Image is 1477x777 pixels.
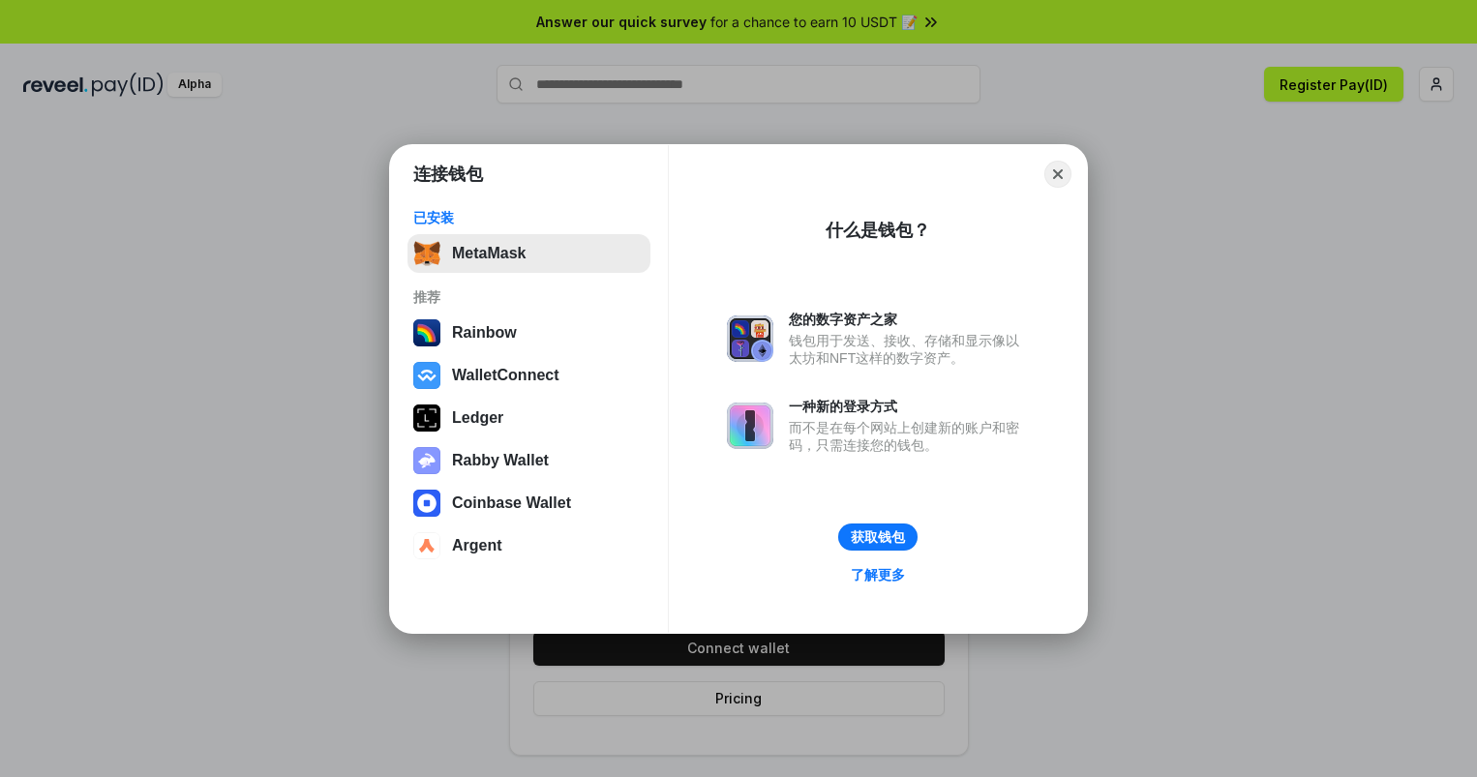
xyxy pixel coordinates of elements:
a: 了解更多 [839,562,917,587]
img: svg+xml,%3Csvg%20xmlns%3D%22http%3A%2F%2Fwww.w3.org%2F2000%2Fsvg%22%20fill%3D%22none%22%20viewBox... [727,315,773,362]
div: 而不是在每个网站上创建新的账户和密码，只需连接您的钱包。 [789,419,1029,454]
button: Coinbase Wallet [407,484,650,523]
img: svg+xml,%3Csvg%20width%3D%2228%22%20height%3D%2228%22%20viewBox%3D%220%200%2028%2028%22%20fill%3D... [413,490,440,517]
button: 获取钱包 [838,523,918,551]
button: Argent [407,526,650,565]
div: Rainbow [452,324,517,342]
button: Rainbow [407,314,650,352]
img: svg+xml,%3Csvg%20width%3D%22120%22%20height%3D%22120%22%20viewBox%3D%220%200%20120%20120%22%20fil... [413,319,440,346]
img: svg+xml,%3Csvg%20width%3D%2228%22%20height%3D%2228%22%20viewBox%3D%220%200%2028%2028%22%20fill%3D... [413,362,440,389]
img: svg+xml,%3Csvg%20xmlns%3D%22http%3A%2F%2Fwww.w3.org%2F2000%2Fsvg%22%20fill%3D%22none%22%20viewBox... [727,403,773,449]
img: svg+xml,%3Csvg%20xmlns%3D%22http%3A%2F%2Fwww.w3.org%2F2000%2Fsvg%22%20width%3D%2228%22%20height%3... [413,404,440,432]
button: Close [1044,161,1071,188]
img: svg+xml,%3Csvg%20fill%3D%22none%22%20height%3D%2233%22%20viewBox%3D%220%200%2035%2033%22%20width%... [413,240,440,267]
div: 什么是钱包？ [826,219,930,242]
div: Rabby Wallet [452,452,549,469]
button: Ledger [407,399,650,437]
div: 您的数字资产之家 [789,311,1029,328]
div: MetaMask [452,245,526,262]
div: 推荐 [413,288,645,306]
h1: 连接钱包 [413,163,483,186]
img: svg+xml,%3Csvg%20width%3D%2228%22%20height%3D%2228%22%20viewBox%3D%220%200%2028%2028%22%20fill%3D... [413,532,440,559]
div: 一种新的登录方式 [789,398,1029,415]
div: WalletConnect [452,367,559,384]
div: 了解更多 [851,566,905,583]
div: 已安装 [413,209,645,226]
div: Argent [452,537,502,554]
button: WalletConnect [407,356,650,395]
div: Coinbase Wallet [452,494,571,512]
button: Rabby Wallet [407,441,650,480]
div: Ledger [452,409,503,427]
div: 获取钱包 [851,528,905,546]
button: MetaMask [407,234,650,273]
div: 钱包用于发送、接收、存储和显示像以太坊和NFT这样的数字资产。 [789,332,1029,367]
img: svg+xml,%3Csvg%20xmlns%3D%22http%3A%2F%2Fwww.w3.org%2F2000%2Fsvg%22%20fill%3D%22none%22%20viewBox... [413,447,440,474]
